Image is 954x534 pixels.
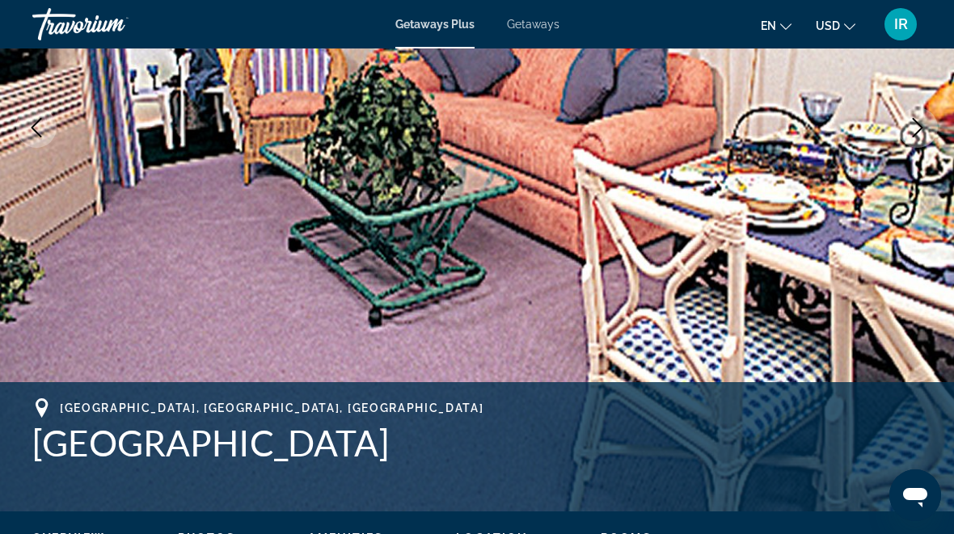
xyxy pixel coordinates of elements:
[894,16,908,32] span: IR
[880,7,922,41] button: User Menu
[761,14,791,37] button: Change language
[889,469,941,521] iframe: Button to launch messaging window
[395,18,475,31] a: Getaways Plus
[32,422,922,464] h1: [GEOGRAPHIC_DATA]
[761,19,776,32] span: en
[816,14,855,37] button: Change currency
[60,402,483,414] span: [GEOGRAPHIC_DATA], [GEOGRAPHIC_DATA], [GEOGRAPHIC_DATA]
[16,107,57,148] button: Previous image
[507,18,559,31] a: Getaways
[816,19,840,32] span: USD
[32,3,194,45] a: Travorium
[897,107,938,148] button: Next image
